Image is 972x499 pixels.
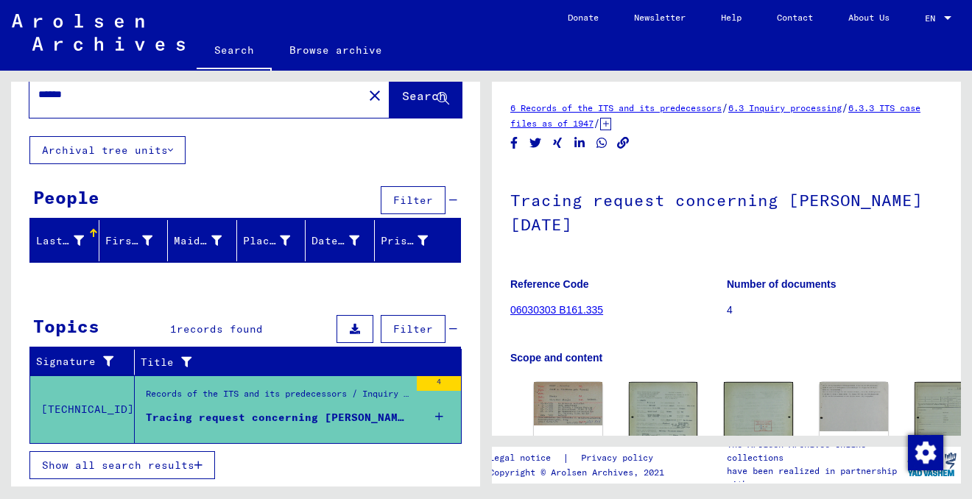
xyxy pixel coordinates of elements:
img: 001.jpg [629,382,697,478]
button: Share on LinkedIn [572,134,588,152]
span: records found [177,322,263,336]
div: Signature [36,350,138,374]
div: Last Name [36,233,84,249]
img: Arolsen_neg.svg [12,14,185,51]
div: Records of the ITS and its predecessors / Inquiry processing / ITS case files as of 1947 / Deposi... [146,387,409,408]
div: Maiden Name [174,229,240,252]
img: 001.jpg [820,382,888,431]
button: Share on WhatsApp [594,134,610,152]
a: Browse archive [272,32,400,68]
mat-header-cell: Last Name [30,220,99,261]
div: Topics [33,313,99,339]
span: Show all search results [42,459,194,472]
span: 1 [170,322,177,336]
button: Copy link [616,134,631,152]
div: Last Name [36,229,102,252]
div: Place of Birth [243,229,309,252]
a: Privacy policy [569,450,671,466]
img: yv_logo.png [904,446,959,483]
p: The Arolsen Archives online collections [727,438,902,464]
mat-icon: close [366,87,384,105]
span: EN [925,13,941,24]
span: / [842,101,848,114]
mat-header-cell: Date of Birth [306,220,375,261]
button: Search [390,72,462,118]
h1: Tracing request concerning [PERSON_NAME] [DATE] [510,166,943,255]
button: Share on Facebook [507,134,522,152]
b: Scope and content [510,352,602,364]
button: Filter [381,186,445,214]
a: 6.3 Inquiry processing [728,102,842,113]
b: Number of documents [727,278,837,290]
a: Legal notice [489,450,563,466]
span: / [722,101,728,114]
p: 4 [727,302,943,318]
div: Title [141,355,432,370]
img: 002.jpg [724,382,792,478]
p: have been realized in partnership with [727,464,902,491]
button: Show all search results [29,451,215,479]
div: | [489,450,671,466]
div: Maiden Name [174,233,222,249]
div: Signature [36,354,123,369]
span: Search [402,88,446,103]
mat-header-cell: Place of Birth [237,220,306,261]
button: Filter [381,315,445,343]
p: Copyright © Arolsen Archives, 2021 [489,466,671,479]
a: Search [197,32,272,71]
td: [TECHNICAL_ID] [30,375,135,443]
button: Share on Xing [550,134,566,152]
a: 6 Records of the ITS and its predecessors [510,102,722,113]
div: People [33,184,99,210]
mat-header-cell: Prisoner # [375,220,461,261]
div: First Name [105,229,172,252]
div: Tracing request concerning [PERSON_NAME] [DATE] [146,410,409,425]
div: Date of Birth [311,229,378,252]
img: Change consent [908,435,943,470]
span: / [594,116,600,130]
mat-header-cell: First Name [99,220,169,261]
mat-header-cell: Maiden Name [168,220,237,261]
div: Place of Birth [243,233,291,249]
a: 06030303 B161.335 [510,304,603,316]
span: Filter [393,194,433,207]
span: Filter [393,322,433,336]
button: Clear [360,80,390,110]
div: First Name [105,233,153,249]
b: Reference Code [510,278,589,290]
div: 4 [417,376,461,391]
div: Prisoner # [381,229,447,252]
div: Prisoner # [381,233,429,249]
div: Title [141,350,447,374]
div: Date of Birth [311,233,359,249]
button: Archival tree units [29,136,186,164]
button: Share on Twitter [528,134,543,152]
img: 001.jpg [534,382,602,425]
